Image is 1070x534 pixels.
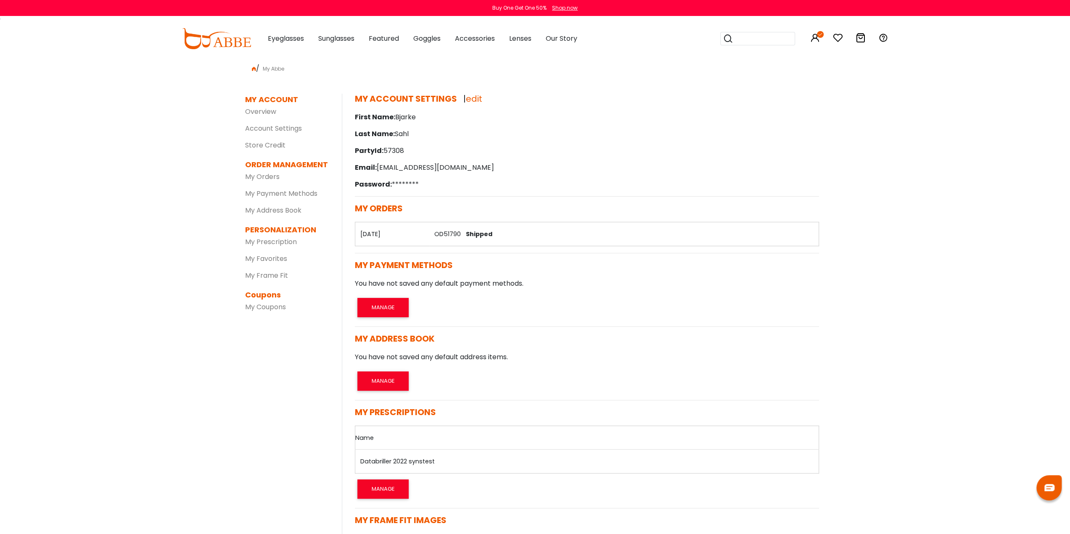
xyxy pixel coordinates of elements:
span: Our Story [546,34,577,43]
button: MANAGE [357,479,409,499]
button: MANAGE [357,298,409,317]
font: 57308 [383,146,404,155]
a: My Prescription [245,237,297,247]
dt: Coupons [245,289,329,300]
a: OD51790 [434,230,460,238]
font: Sahl [395,129,409,139]
button: MANAGE [357,371,409,391]
a: MANAGE [355,302,411,312]
font: Bjarke [395,112,416,122]
a: My Favorites [245,254,287,263]
span: PartyId: [355,146,383,155]
span: MY ORDERS [355,203,403,214]
a: My Payment Methods [245,189,317,198]
a: My Coupons [245,302,286,312]
div: Buy One Get One 50% [492,4,547,12]
span: Featured [369,34,399,43]
img: chat [1044,484,1054,491]
dt: MY ACCOUNT [245,94,298,105]
span: Eyeglasses [268,34,304,43]
span: Shipped [462,230,492,238]
a: My Orders [245,172,280,182]
p: You have not saved any default address items. [355,352,819,362]
a: My Address Book [245,205,301,215]
a: MANAGE [355,484,411,493]
p: You have not saved any default payment methods. [355,279,819,289]
img: home.png [252,67,256,71]
a: Databriller 2022 synstest [360,457,435,466]
th: [DATE] [355,222,429,246]
div: / [245,60,825,74]
a: edit [466,93,482,105]
div: Shop now [552,4,578,12]
a: Account Settings [245,124,302,133]
img: abbeglasses.com [182,28,251,49]
span: MY PRESCRIPTIONS [355,406,436,418]
span: First Name: [355,112,395,122]
th: Name [355,426,819,450]
a: Store Credit [245,140,285,150]
span: Password: [355,179,392,189]
span: Lenses [509,34,531,43]
a: My Frame Fit [245,271,288,280]
dt: ORDER MANAGEMENT [245,159,329,170]
span: My Abbe [259,65,288,72]
span: MY FRAME FIT IMAGES [355,514,446,526]
span: Goggles [413,34,441,43]
dt: PERSONALIZATION [245,224,329,235]
span: Sunglasses [318,34,354,43]
span: | [463,93,482,105]
a: Shop now [548,4,578,11]
span: MY PAYMENT METHODS [355,259,453,271]
a: MANAGE [355,376,411,385]
a: Overview [245,107,276,116]
span: Accessories [455,34,495,43]
span: MY ACCOUNT SETTINGS [355,93,457,105]
span: Email: [355,163,377,172]
span: MY ADDRESS BOOK [355,333,435,345]
font: [EMAIL_ADDRESS][DOMAIN_NAME] [377,163,494,172]
span: Last Name: [355,129,395,139]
